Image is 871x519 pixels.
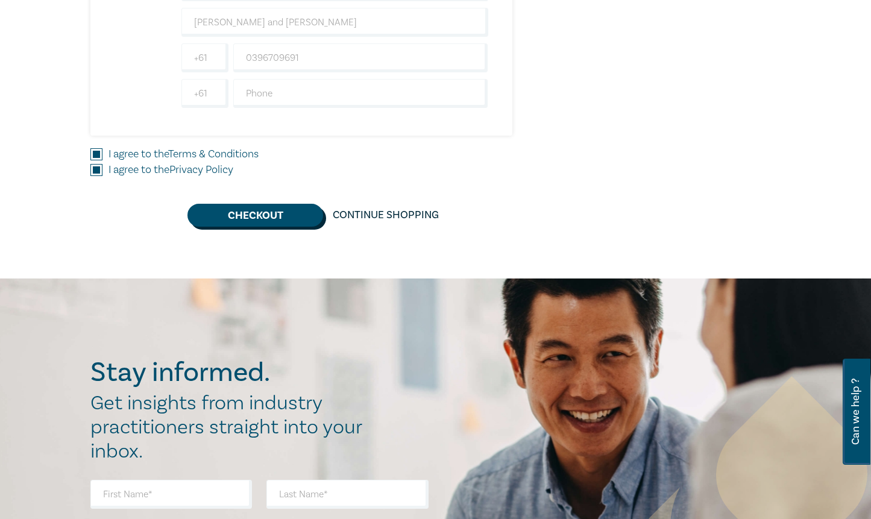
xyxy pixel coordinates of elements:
[108,146,259,162] label: I agree to the
[181,43,228,72] input: +61
[90,391,375,464] h2: Get insights from industry practitioners straight into your inbox.
[323,204,448,227] a: Continue Shopping
[233,43,488,72] input: Mobile*
[168,147,259,161] a: Terms & Conditions
[850,366,861,458] span: Can we help ?
[181,8,488,37] input: Company
[266,480,429,509] input: Last Name*
[169,163,233,177] a: Privacy Policy
[90,357,375,388] h2: Stay informed.
[90,480,253,509] input: First Name*
[108,162,233,178] label: I agree to the
[187,204,323,227] button: Checkout
[233,79,488,108] input: Phone
[181,79,228,108] input: +61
